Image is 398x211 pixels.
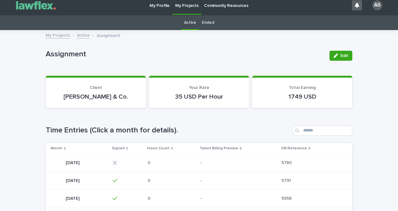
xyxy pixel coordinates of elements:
[46,50,324,59] p: Assignment
[66,195,81,201] p: [DATE]
[200,177,203,183] p: -
[46,154,352,172] tr: [DATE][DATE] 00 -- 57805780
[329,51,352,61] button: Edit
[202,15,214,30] a: Ended
[148,177,152,183] p: 0
[97,32,120,39] p: Assignment
[260,93,345,100] p: 1749 USD
[46,172,352,189] tr: [DATE][DATE] 00 -- 57315731
[112,145,125,152] p: Signed
[282,195,293,201] p: 5558
[53,93,138,100] p: [PERSON_NAME] & Co.
[200,195,203,201] p: -
[148,159,152,166] p: 0
[189,85,209,90] span: Your Rate
[51,145,62,152] p: Month
[46,189,352,207] tr: [DATE][DATE] 00 -- 55585558
[282,159,293,166] p: 5780
[147,145,170,152] p: Hours Count
[293,126,352,136] input: Search
[372,0,382,10] div: AS
[46,31,70,39] a: My Projects
[289,85,316,90] span: Total Earning
[46,126,290,135] h1: Time Entries (Click a month for details).
[66,177,81,183] p: [DATE]
[281,145,307,152] p: CM Reference
[156,93,242,100] p: 35 USD Per Hour
[340,54,348,58] span: Edit
[184,15,196,30] a: Active
[200,145,238,152] p: Talent Billing Preview
[66,159,81,166] p: [DATE]
[200,159,203,166] p: -
[148,195,152,201] p: 0
[77,31,90,39] a: Active
[282,177,292,183] p: 5731
[90,85,102,90] span: Client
